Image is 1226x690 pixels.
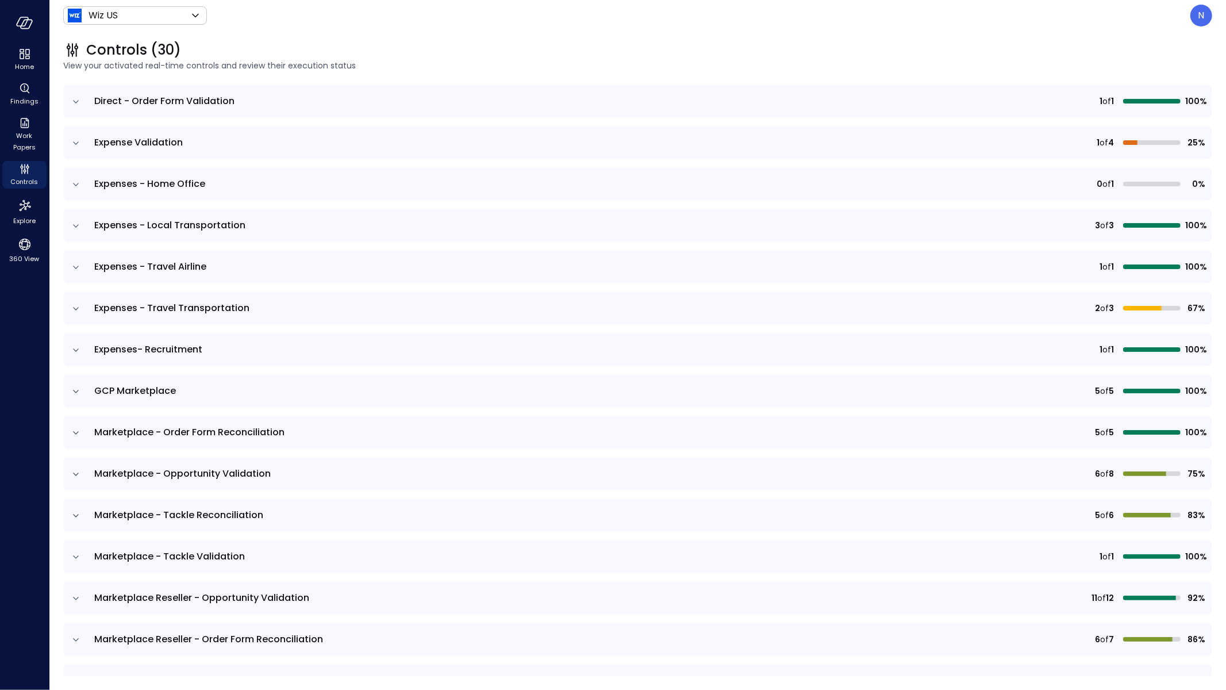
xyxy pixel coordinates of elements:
[10,95,39,107] span: Findings
[1102,95,1111,108] span: of
[70,220,82,232] button: expand row
[2,195,47,228] div: Explore
[94,632,323,646] span: Marketplace Reseller - Order Form Reconciliation
[1109,385,1114,397] span: 5
[89,9,118,22] p: Wiz US
[1185,550,1205,563] span: 100%
[2,115,47,154] div: Work Papers
[94,260,206,273] span: Expenses - Travel Airline
[1109,674,1114,687] span: 2
[2,46,47,74] div: Home
[1095,467,1100,480] span: 6
[70,427,82,439] button: expand row
[1185,426,1205,439] span: 100%
[10,253,40,264] span: 360 View
[94,136,183,149] span: Expense Validation
[1102,343,1111,356] span: of
[1095,633,1100,646] span: 6
[15,61,34,72] span: Home
[94,591,309,604] span: Marketplace Reseller - Opportunity Validation
[70,551,82,563] button: expand row
[94,301,249,315] span: Expenses - Travel Transportation
[1185,136,1205,149] span: 25%
[1100,302,1109,315] span: of
[94,177,205,190] span: Expenses - Home Office
[1109,302,1114,315] span: 3
[1185,509,1205,522] span: 83%
[1100,426,1109,439] span: of
[1111,178,1114,190] span: 1
[94,94,235,108] span: Direct - Order Form Validation
[1100,385,1109,397] span: of
[94,218,245,232] span: Expenses - Local Transportation
[1109,219,1114,232] span: 3
[1102,550,1111,563] span: of
[70,262,82,273] button: expand row
[1185,674,1205,687] span: 100%
[70,96,82,108] button: expand row
[70,469,82,480] button: expand row
[1097,136,1100,149] span: 1
[2,161,47,189] div: Controls
[94,508,263,522] span: Marketplace - Tackle Reconciliation
[1185,302,1205,315] span: 67%
[94,674,305,687] span: Marketplace Reseller - Order Form Validation
[1109,509,1114,522] span: 6
[1100,136,1108,149] span: of
[1095,509,1100,522] span: 5
[70,137,82,149] button: expand row
[1095,302,1100,315] span: 2
[1100,260,1102,273] span: 1
[1109,426,1114,439] span: 5
[1092,592,1097,604] span: 11
[68,9,82,22] img: Icon
[2,80,47,108] div: Findings
[94,384,176,397] span: GCP Marketplace
[1095,219,1100,232] span: 3
[1100,467,1109,480] span: of
[86,41,181,59] span: Controls (30)
[1097,178,1102,190] span: 0
[1095,674,1100,687] span: 2
[1095,426,1100,439] span: 5
[2,235,47,266] div: 360 View
[70,634,82,646] button: expand row
[13,215,36,227] span: Explore
[1100,343,1102,356] span: 1
[1100,633,1109,646] span: of
[70,179,82,190] button: expand row
[1095,385,1100,397] span: 5
[1111,343,1114,356] span: 1
[70,593,82,604] button: expand row
[1185,219,1205,232] span: 100%
[63,59,1212,72] span: View your activated real-time controls and review their execution status
[1106,592,1114,604] span: 12
[1185,592,1205,604] span: 92%
[70,386,82,397] button: expand row
[11,176,39,187] span: Controls
[1100,550,1102,563] span: 1
[1109,467,1114,480] span: 8
[1111,550,1114,563] span: 1
[1185,178,1205,190] span: 0%
[1190,5,1212,26] div: Noy Vadai
[70,676,82,687] button: expand row
[7,130,42,153] span: Work Papers
[1102,260,1111,273] span: of
[70,510,82,522] button: expand row
[1185,467,1205,480] span: 75%
[70,344,82,356] button: expand row
[94,467,271,480] span: Marketplace - Opportunity Validation
[1185,260,1205,273] span: 100%
[1111,95,1114,108] span: 1
[1100,674,1109,687] span: of
[94,550,245,563] span: Marketplace - Tackle Validation
[1185,633,1205,646] span: 86%
[1111,260,1114,273] span: 1
[1097,592,1106,604] span: of
[1109,633,1114,646] span: 7
[94,343,202,356] span: Expenses- Recruitment
[1100,509,1109,522] span: of
[1108,136,1114,149] span: 4
[1102,178,1111,190] span: of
